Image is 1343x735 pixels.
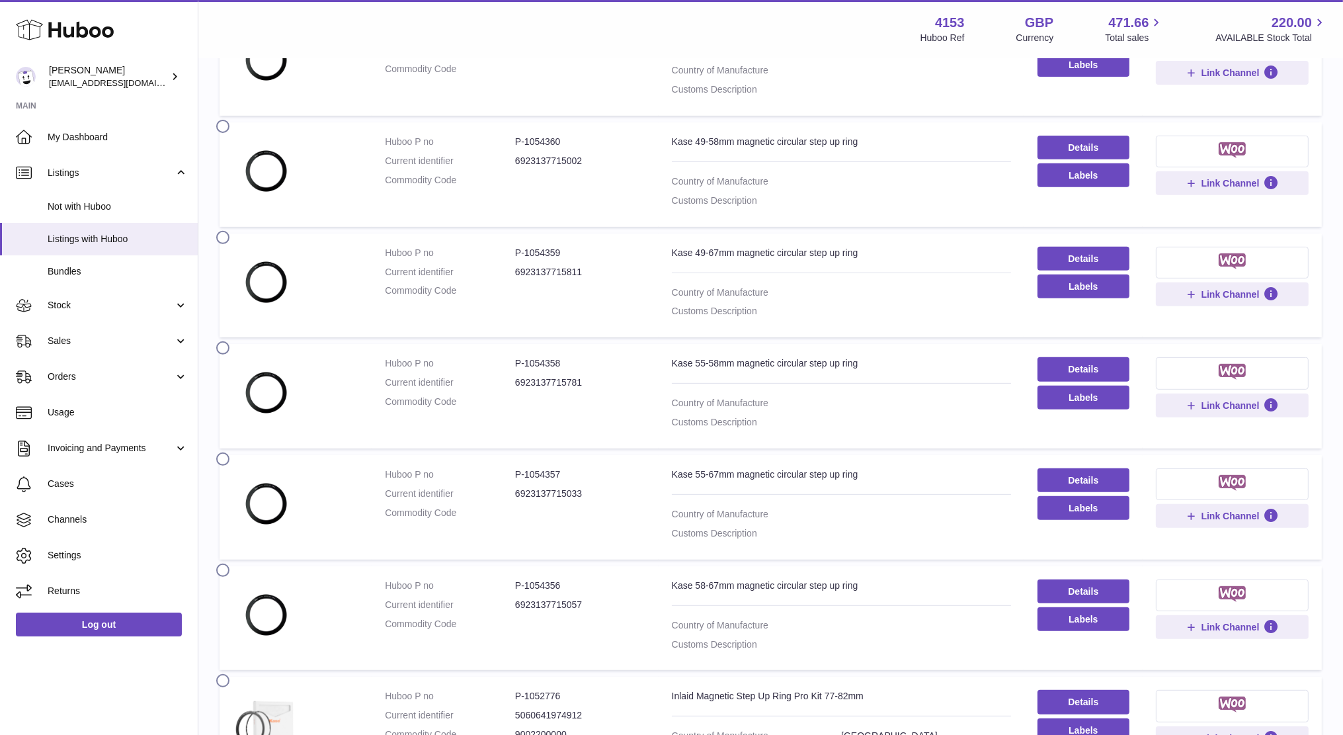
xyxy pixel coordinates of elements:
span: My Dashboard [48,131,188,144]
button: Labels [1038,607,1129,631]
span: Orders [48,370,174,383]
span: Sales [48,335,174,347]
span: Invoicing and Payments [48,442,174,454]
dt: Current identifier [385,266,515,279]
dt: Country of Manufacture [672,64,842,77]
span: Link Channel [1201,621,1260,633]
img: sales@kasefilters.com [16,67,36,87]
button: Link Channel [1156,171,1309,195]
a: Details [1038,468,1129,492]
dt: Commodity Code [385,284,515,297]
dt: Customs Description [672,83,842,96]
span: Link Channel [1201,400,1260,411]
a: Details [1038,580,1129,603]
span: Total sales [1105,32,1164,44]
span: Usage [48,406,188,419]
dt: Huboo P no [385,247,515,259]
div: Currency [1016,32,1054,44]
span: Not with Huboo [48,200,188,213]
div: Kase 55-58mm magnetic circular step up ring [672,357,1011,370]
div: Kase 58-67mm magnetic circular step up ring [672,580,1011,592]
strong: GBP [1025,14,1053,32]
dt: Current identifier [385,488,515,500]
dt: Huboo P no [385,690,515,703]
button: Labels [1038,386,1129,410]
dt: Country of Manufacture [672,619,842,632]
span: [EMAIL_ADDRESS][DOMAIN_NAME] [49,77,194,88]
div: Kase 49-58mm magnetic circular step up ring [672,136,1011,148]
span: Link Channel [1201,67,1260,79]
dt: Commodity Code [385,618,515,630]
div: Kase 49-67mm magnetic circular step up ring [672,247,1011,259]
img: Kase 49-67mm magnetic circular step up ring [233,247,299,313]
img: Kase 49-58mm magnetic circular step up ring [233,136,299,202]
div: Kase 55-67mm magnetic circular step up ring [672,468,1011,481]
button: Link Channel [1156,61,1309,85]
button: Link Channel [1156,504,1309,528]
strong: 4153 [935,14,965,32]
button: Labels [1038,53,1129,77]
dt: Country of Manufacture [672,508,842,521]
a: Details [1038,136,1129,159]
dt: Huboo P no [385,580,515,592]
dt: Huboo P no [385,136,515,148]
dt: Customs Description [672,195,842,207]
span: 471.66 [1108,14,1149,32]
button: Labels [1038,496,1129,520]
dt: Commodity Code [385,507,515,519]
img: woocommerce-small.png [1219,586,1246,602]
img: woocommerce-small.png [1219,697,1246,713]
span: Settings [48,549,188,562]
dd: 5060641974912 [515,709,645,722]
img: woocommerce-small.png [1219,364,1246,380]
a: 471.66 Total sales [1105,14,1164,44]
button: Link Channel [1156,615,1309,639]
dt: Commodity Code [385,396,515,408]
button: Link Channel [1156,394,1309,417]
dt: Current identifier [385,376,515,389]
dd: P-1054356 [515,580,645,592]
span: Listings with Huboo [48,233,188,245]
dt: Country of Manufacture [672,286,842,299]
dd: 6923137715057 [515,599,645,611]
dd: 6923137715811 [515,266,645,279]
dt: Customs Description [672,638,842,651]
dd: P-1052776 [515,690,645,703]
img: Kase 55-67mm magnetic circular step up ring [233,468,299,535]
img: Kase 58-67mm magnetic circular step up ring [233,580,299,646]
div: Huboo Ref [920,32,965,44]
img: woocommerce-small.png [1219,253,1246,269]
span: Listings [48,167,174,179]
span: Link Channel [1201,177,1260,189]
div: [PERSON_NAME] [49,64,168,89]
dd: P-1054360 [515,136,645,148]
button: Labels [1038,163,1129,187]
img: woocommerce-small.png [1219,142,1246,158]
span: AVAILABLE Stock Total [1215,32,1327,44]
span: Stock [48,299,174,312]
dd: P-1054359 [515,247,645,259]
span: 220.00 [1272,14,1312,32]
span: Cases [48,478,188,490]
button: Link Channel [1156,282,1309,306]
dd: P-1054358 [515,357,645,370]
dd: 6923137715781 [515,376,645,389]
img: woocommerce-small.png [1219,475,1246,491]
span: Link Channel [1201,288,1260,300]
dt: Commodity Code [385,63,515,75]
dt: Current identifier [385,709,515,722]
a: Details [1038,357,1129,381]
dt: Country of Manufacture [672,397,842,410]
dt: Commodity Code [385,174,515,187]
dt: Huboo P no [385,468,515,481]
dt: Customs Description [672,527,842,540]
dt: Current identifier [385,155,515,167]
a: Log out [16,613,182,636]
dt: Huboo P no [385,357,515,370]
dt: Customs Description [672,416,842,429]
dd: 6923137715002 [515,155,645,167]
span: Returns [48,585,188,597]
a: 220.00 AVAILABLE Stock Total [1215,14,1327,44]
dt: Customs Description [672,305,842,318]
dt: Current identifier [385,599,515,611]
